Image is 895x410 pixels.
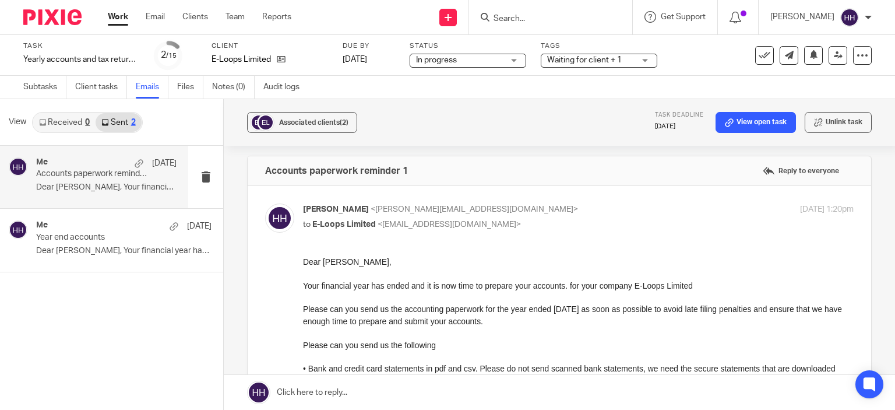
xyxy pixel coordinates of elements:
img: svg%3E [257,114,274,131]
img: Pixie [23,9,82,25]
a: Reports [262,11,291,23]
a: Sent2 [96,113,141,132]
label: Reply to everyone [760,162,842,180]
div: Yearly accounts and tax return - Automatic - March 2024 [23,54,140,65]
div: 2 [161,48,177,62]
span: <[PERSON_NAME][EMAIL_ADDRESS][DOMAIN_NAME]> [371,205,578,213]
h4: Me [36,220,48,230]
label: Client [212,41,328,51]
a: Subtasks [23,76,66,99]
a: Received0 [33,113,96,132]
p: Dear [PERSON_NAME], Your financial year has just... [36,246,212,256]
img: svg%3E [250,114,267,131]
span: (2) [340,119,348,126]
small: /15 [166,52,177,59]
p: Accounts paperwork reminder 1 [36,169,149,179]
img: svg%3E [9,220,27,239]
span: [DATE] [343,55,367,64]
input: Search [492,14,597,24]
h4: Me [36,157,48,167]
label: Status [410,41,526,51]
div: 0 [85,118,90,127]
a: Notes (0) [212,76,255,99]
img: svg%3E [265,204,294,233]
label: Due by [343,41,395,51]
span: to [303,220,311,229]
p: [DATE] [187,220,212,232]
div: Yearly accounts and tax return - Automatic - [DATE] [23,54,140,65]
div: 2 [131,118,136,127]
span: <[EMAIL_ADDRESS][DOMAIN_NAME]> [378,220,521,229]
p: [PERSON_NAME] [770,11,834,23]
p: [DATE] [152,157,177,169]
img: svg%3E [840,8,859,27]
a: Files [177,76,203,99]
p: [DATE] 1:20pm [800,204,854,216]
a: Clients [182,11,208,23]
p: Year end accounts [36,233,177,243]
button: Associated clients(2) [247,112,357,133]
a: Client tasks [75,76,127,99]
label: Task [23,41,140,51]
span: E-Loops Limited [312,220,376,229]
a: View open task [716,112,796,133]
button: Unlink task [805,112,872,133]
a: [URL][DOMAIN_NAME] [173,179,258,188]
a: Emails [136,76,168,99]
a: Work [108,11,128,23]
h4: Accounts paperwork reminder 1 [265,165,408,177]
p: E-Loops Limited [212,54,271,65]
p: [DATE] [655,122,704,131]
span: View [9,116,26,128]
span: Task deadline [655,112,704,118]
span: In progress [416,56,457,64]
a: Team [225,11,245,23]
span: [PERSON_NAME] [303,205,369,213]
img: svg%3E [9,157,27,176]
a: Audit logs [263,76,308,99]
a: Email [146,11,165,23]
span: Waiting for client + 1 [547,56,622,64]
label: Tags [541,41,657,51]
span: Get Support [661,13,706,21]
span: Associated clients [279,119,348,126]
p: Dear [PERSON_NAME], Your financial year has ended and... [36,183,177,192]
